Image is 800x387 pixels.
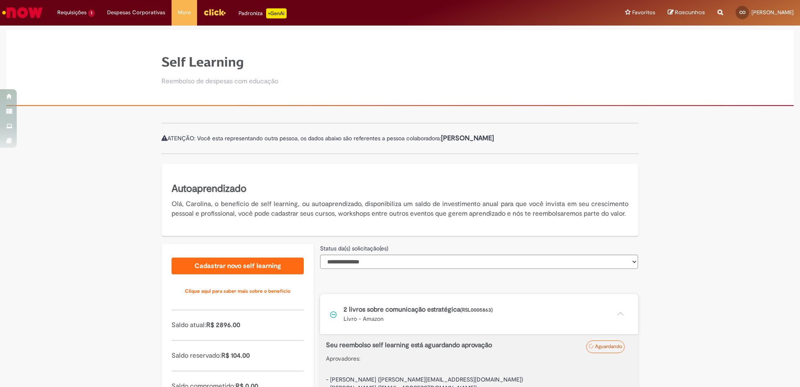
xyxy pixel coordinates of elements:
[326,354,632,363] p: Aprovadores:
[57,8,87,17] span: Requisições
[172,283,304,299] a: Clique aqui para saber mais sobre o benefício
[1,4,44,21] img: ServiceNow
[162,55,278,70] h1: Self Learning
[206,321,240,329] span: R$ 2896.00
[172,320,304,330] p: Saldo atual:
[266,8,287,18] p: +GenAi
[203,6,226,18] img: click_logo_yellow_360x200.png
[595,343,622,350] span: Aguardando
[172,182,628,196] h5: Autoaprendizado
[320,244,388,253] label: Status da(s) solicitação(es)
[238,8,287,18] div: Padroniza
[441,134,494,142] b: [PERSON_NAME]
[632,8,655,17] span: Favoritos
[221,351,250,360] span: R$ 104.00
[88,10,95,17] span: 1
[172,351,304,361] p: Saldo reservado:
[751,9,794,16] span: [PERSON_NAME]
[326,341,588,350] p: Seu reembolso self learning está aguardando aprovação
[675,8,705,16] span: Rascunhos
[326,376,523,383] spam: - [PERSON_NAME] ([PERSON_NAME][EMAIL_ADDRESS][DOMAIN_NAME])
[162,78,278,85] h2: Reembolso de despesas com educação
[107,8,165,17] span: Despesas Corporativas
[178,8,191,17] span: More
[739,10,746,15] span: CO
[172,258,304,274] a: Cadastrar novo self learning
[668,9,705,17] a: Rascunhos
[172,199,628,219] p: Olá, Carolina, o benefício de self learning, ou autoaprendizado, disponibiliza um saldo de invest...
[162,123,638,154] div: ATENÇÃO: Você esta representando outra pessoa, os dados abaixo são referentes a pessoa colaboradora:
